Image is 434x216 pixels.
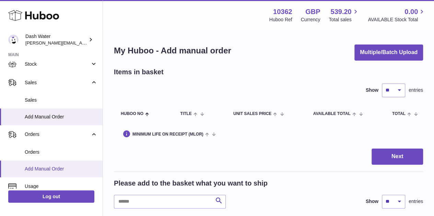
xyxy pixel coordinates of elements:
[25,97,97,103] span: Sales
[114,45,231,56] h1: My Huboo - Add manual order
[330,7,351,16] span: 539.20
[409,198,423,205] span: entries
[404,7,418,16] span: 0.00
[366,198,378,205] label: Show
[392,112,406,116] span: Total
[25,114,97,120] span: Add Manual Order
[354,45,423,61] button: Multiple/Batch Upload
[372,149,423,165] button: Next
[368,7,426,23] a: 0.00 AVAILABLE Stock Total
[8,35,19,45] img: james@dash-water.com
[269,16,292,23] div: Huboo Ref
[114,67,164,77] h2: Items in basket
[301,16,320,23] div: Currency
[366,87,378,93] label: Show
[180,112,191,116] span: Title
[25,40,138,46] span: [PERSON_NAME][EMAIL_ADDRESS][DOMAIN_NAME]
[25,183,97,190] span: Usage
[132,132,203,137] span: Minimum Life On Receipt (MLOR)
[409,87,423,93] span: entries
[233,112,271,116] span: Unit Sales Price
[25,33,87,46] div: Dash Water
[329,7,359,23] a: 539.20 Total sales
[25,61,90,67] span: Stock
[121,112,143,116] span: Huboo no
[313,112,350,116] span: AVAILABLE Total
[114,179,268,188] h2: Please add to the basket what you want to ship
[25,131,90,138] span: Orders
[368,16,426,23] span: AVAILABLE Stock Total
[305,7,320,16] strong: GBP
[329,16,359,23] span: Total sales
[25,149,97,155] span: Orders
[8,190,94,203] a: Log out
[273,7,292,16] strong: 10362
[25,79,90,86] span: Sales
[25,166,97,172] span: Add Manual Order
